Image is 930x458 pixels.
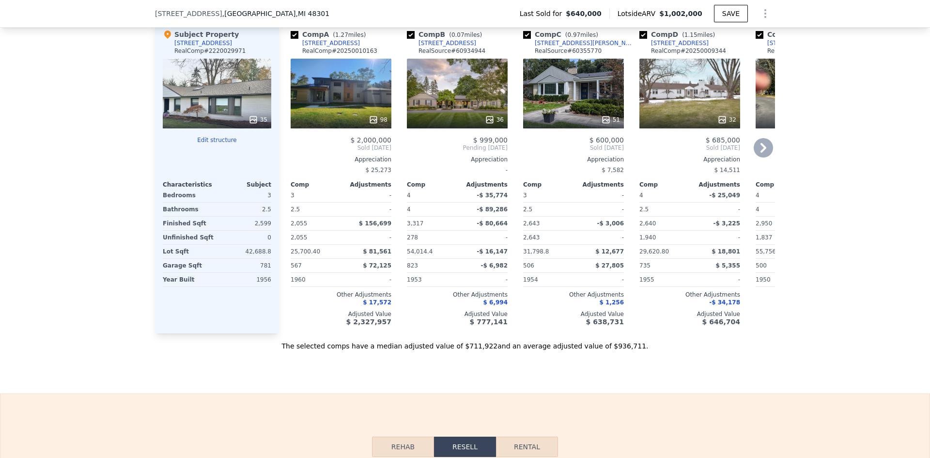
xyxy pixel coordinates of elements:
[473,136,508,144] span: $ 999,000
[714,5,748,22] button: SAVE
[639,248,669,255] span: 29,620.80
[219,245,271,258] div: 42,688.8
[659,10,702,17] span: $1,002,000
[523,203,572,216] div: 2.5
[639,234,656,241] span: 1,940
[639,220,656,227] span: 2,640
[434,437,496,457] button: Resell
[709,192,740,199] span: -$ 25,049
[174,39,232,47] div: [STREET_ADDRESS]
[291,262,302,269] span: 567
[496,437,558,457] button: Rental
[343,273,391,286] div: -
[291,220,307,227] span: 2,055
[767,47,834,55] div: RealSource # 60376601
[767,39,825,47] div: [STREET_ADDRESS]
[219,189,271,202] div: 3
[523,39,635,47] a: [STREET_ADDRESS][PERSON_NAME]
[575,231,624,244] div: -
[523,220,540,227] span: 2,643
[709,299,740,306] span: -$ 34,178
[477,206,508,213] span: -$ 89,286
[639,291,740,299] div: Other Adjustments
[366,167,391,174] span: $ 25,273
[595,248,624,255] span: $ 12,677
[363,299,391,306] span: $ 17,572
[163,231,215,244] div: Unfinished Sqft
[163,217,215,230] div: Finished Sqft
[756,291,856,299] div: Other Adjustments
[291,248,320,255] span: 25,700.40
[163,136,271,144] button: Edit structure
[481,262,508,269] span: -$ 6,982
[343,203,391,216] div: -
[407,181,457,189] div: Comp
[756,181,806,189] div: Comp
[219,273,271,286] div: 1956
[651,47,726,55] div: RealComp # 20250009344
[589,136,624,144] span: $ 600,000
[702,318,740,326] span: $ 646,704
[445,32,486,38] span: ( miles)
[248,115,267,125] div: 35
[756,220,772,227] span: 2,950
[601,115,620,125] div: 51
[523,144,624,152] span: Sold [DATE]
[756,39,825,47] a: [STREET_ADDRESS]
[713,220,740,227] span: -$ 3,225
[407,273,455,286] div: 1953
[756,234,772,241] span: 1,837
[459,231,508,244] div: -
[678,32,719,38] span: ( miles)
[346,318,391,326] span: $ 2,327,957
[523,248,549,255] span: 31,798.8
[756,310,856,318] div: Adjusted Value
[756,248,781,255] span: 55,756.8
[756,273,804,286] div: 1950
[163,259,215,272] div: Garage Sqft
[363,248,391,255] span: $ 81,561
[155,333,775,351] div: The selected comps have a median adjusted value of $711,922 and an average adjusted value of $936...
[407,192,411,199] span: 4
[407,203,455,216] div: 4
[407,220,423,227] span: 3,317
[523,181,573,189] div: Comp
[523,273,572,286] div: 1954
[302,47,377,55] div: RealComp # 20250010163
[706,136,740,144] span: $ 685,000
[217,181,271,189] div: Subject
[692,203,740,216] div: -
[573,181,624,189] div: Adjustments
[692,273,740,286] div: -
[291,192,294,199] span: 3
[163,181,217,189] div: Characteristics
[407,144,508,152] span: Pending [DATE]
[639,310,740,318] div: Adjusted Value
[302,39,360,47] div: [STREET_ADDRESS]
[219,203,271,216] div: 2.5
[407,262,418,269] span: 823
[335,32,348,38] span: 1.27
[163,30,239,39] div: Subject Property
[595,262,624,269] span: $ 27,805
[523,30,602,39] div: Comp C
[350,136,391,144] span: $ 2,000,000
[291,234,307,241] span: 2,055
[219,217,271,230] div: 2,599
[407,234,418,241] span: 278
[470,318,508,326] span: $ 777,141
[477,192,508,199] span: -$ 35,774
[639,156,740,163] div: Appreciation
[291,30,370,39] div: Comp A
[407,310,508,318] div: Adjusted Value
[639,39,709,47] a: [STREET_ADDRESS]
[756,192,759,199] span: 4
[756,203,804,216] div: 4
[597,220,624,227] span: -$ 3,006
[618,9,659,18] span: Lotside ARV
[684,32,697,38] span: 1.15
[523,192,527,199] span: 3
[418,39,476,47] div: [STREET_ADDRESS]
[575,189,624,202] div: -
[407,248,433,255] span: 54,014.4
